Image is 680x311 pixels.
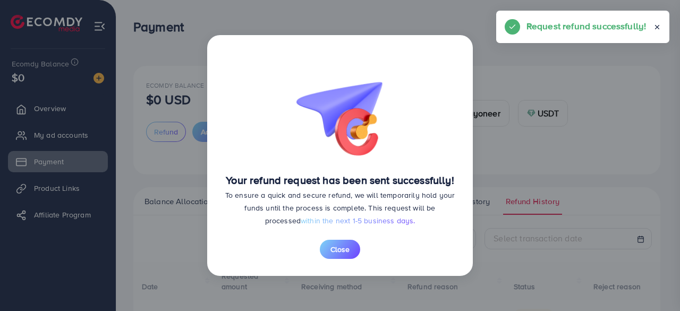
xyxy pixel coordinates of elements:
[635,263,672,303] iframe: Chat
[224,189,456,227] p: To ensure a quick and secure refund, we will temporarily hold your funds until the process is com...
[320,240,360,259] button: Close
[301,215,415,226] span: within the next 1-5 business days.
[287,52,393,161] img: bg-request-refund-success.26ac5564.png
[330,244,350,255] span: Close
[526,19,646,33] h5: Request refund successfully!
[224,174,456,187] h4: Your refund request has been sent successfully!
